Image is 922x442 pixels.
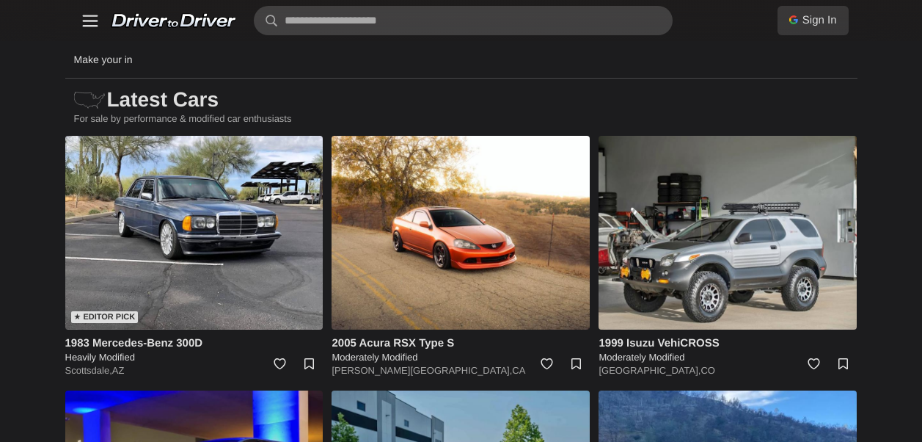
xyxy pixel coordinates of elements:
a: [GEOGRAPHIC_DATA], [599,365,700,376]
a: 1983 Mercedes-Benz 300D Heavily Modified [65,336,323,364]
div: ★ Editor Pick [71,311,139,323]
h1: Latest Cars [65,79,857,121]
img: 1983 Mercedes-Benz 300D for sale [65,136,323,330]
h4: 2005 Acura RSX Type S [332,336,590,351]
a: CO [700,365,715,376]
a: [PERSON_NAME][GEOGRAPHIC_DATA], [332,365,512,376]
h5: Moderately Modified [599,351,857,364]
h4: 1999 Isuzu VehiCROSS [599,336,857,351]
img: scanner-usa-js.svg [74,92,105,109]
h4: 1983 Mercedes-Benz 300D [65,336,323,351]
a: 1999 Isuzu VehiCROSS Moderately Modified [599,336,857,364]
a: Scottsdale, [65,365,112,376]
p: Make your in [74,41,133,78]
a: CA [512,365,525,376]
h5: Moderately Modified [332,351,590,364]
img: 2005 Acura RSX Type S for sale [332,136,590,330]
p: For sale by performance & modified car enthusiasts [65,112,857,136]
h5: Heavily Modified [65,351,323,364]
a: Sign In [778,6,849,35]
a: ★ Editor Pick [65,136,323,330]
a: AZ [112,365,125,376]
a: 2005 Acura RSX Type S Moderately Modified [332,336,590,364]
img: 1999 Isuzu VehiCROSS for sale [599,136,857,330]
